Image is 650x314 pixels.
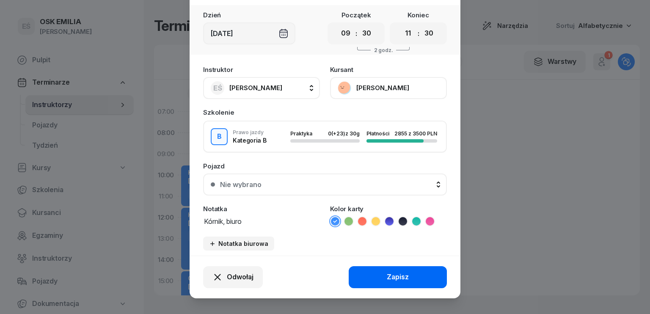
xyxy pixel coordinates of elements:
button: [PERSON_NAME] [330,77,447,99]
button: Odwołaj [203,266,263,288]
div: : [418,28,419,39]
span: EŚ [213,85,222,92]
div: Nie wybrano [220,181,262,188]
button: Notatka biurowa [203,237,274,251]
div: Zapisz [387,272,409,283]
span: [PERSON_NAME] [229,84,282,92]
div: : [355,28,357,39]
button: Nie wybrano [203,174,447,196]
span: Odwołaj [227,272,253,283]
button: EŚ[PERSON_NAME] [203,77,320,99]
div: Notatka biurowa [209,240,268,247]
button: Zapisz [349,266,447,288]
